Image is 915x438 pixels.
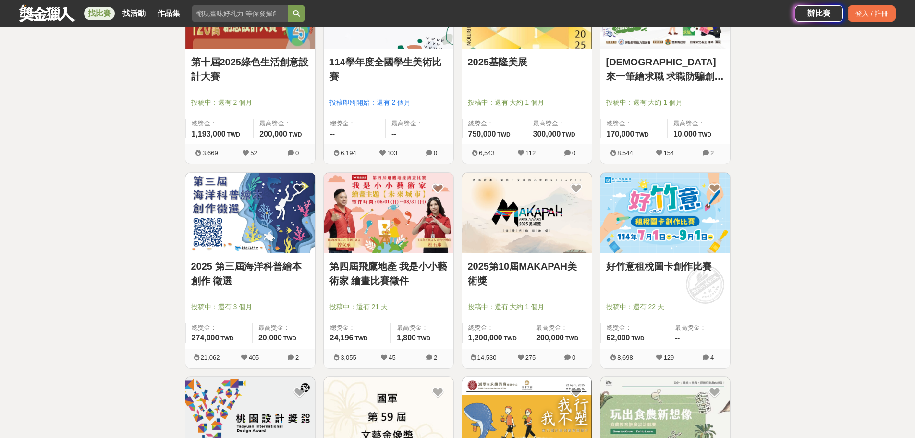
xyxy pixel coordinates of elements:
[631,335,644,342] span: TWD
[434,150,437,157] span: 0
[295,354,299,361] span: 2
[606,259,724,274] a: 好竹意租稅圖卡創作比賽
[664,150,674,157] span: 154
[606,302,724,312] span: 投稿中：還有 22 天
[295,150,299,157] span: 0
[84,7,115,20] a: 找比賽
[201,354,220,361] span: 21,062
[329,98,448,108] span: 投稿即將開始：還有 2 個月
[606,55,724,84] a: [DEMOGRAPHIC_DATA]來一筆繪求職 求職防騙創意漫畫競賽
[191,55,309,84] a: 第十屆2025綠色生活創意設計大賽
[468,98,586,108] span: 投稿中：還有 大約 1 個月
[192,119,248,128] span: 總獎金：
[192,5,288,22] input: 翻玩臺味好乳力 等你發揮創意！
[468,323,525,333] span: 總獎金：
[341,150,356,157] span: 6,194
[389,354,395,361] span: 45
[673,130,697,138] span: 10,000
[259,119,309,128] span: 最高獎金：
[848,5,896,22] div: 登入 / 註冊
[607,130,634,138] span: 170,000
[607,323,663,333] span: 總獎金：
[607,119,661,128] span: 總獎金：
[259,130,287,138] span: 200,000
[675,334,680,342] span: --
[675,323,724,333] span: 最高獎金：
[258,334,282,342] span: 20,000
[191,259,309,288] a: 2025 第三屆海洋科普繪本創作 徵選
[249,354,259,361] span: 405
[617,354,633,361] span: 8,698
[479,150,495,157] span: 6,543
[664,354,674,361] span: 129
[341,354,356,361] span: 3,055
[673,119,724,128] span: 最高獎金：
[562,131,575,138] span: TWD
[258,323,309,333] span: 最高獎金：
[600,173,730,253] img: Cover Image
[477,354,497,361] span: 14,530
[192,334,220,342] span: 274,000
[572,150,575,157] span: 0
[354,335,367,342] span: TWD
[468,302,586,312] span: 投稿中：還有 大約 1 個月
[329,302,448,312] span: 投稿中：還有 21 天
[391,130,397,138] span: --
[119,7,149,20] a: 找活動
[468,130,496,138] span: 750,000
[565,335,578,342] span: TWD
[227,131,240,138] span: TWD
[536,323,586,333] span: 最高獎金：
[330,323,385,333] span: 總獎金：
[391,119,448,128] span: 最高獎金：
[417,335,430,342] span: TWD
[192,130,226,138] span: 1,193,000
[533,119,586,128] span: 最高獎金：
[330,334,354,342] span: 24,196
[462,173,592,253] img: Cover Image
[525,150,536,157] span: 112
[185,173,315,253] img: Cover Image
[329,259,448,288] a: 第四屆飛鷹地產 我是小小藝術家 繪畫比賽徵件
[330,130,335,138] span: --
[283,335,296,342] span: TWD
[468,55,586,69] a: 2025基隆美展
[192,323,246,333] span: 總獎金：
[572,354,575,361] span: 0
[504,335,517,342] span: TWD
[468,334,502,342] span: 1,200,000
[202,150,218,157] span: 3,669
[607,334,630,342] span: 62,000
[191,98,309,108] span: 投稿中：還有 2 個月
[220,335,233,342] span: TWD
[710,354,714,361] span: 4
[387,150,398,157] span: 103
[153,7,184,20] a: 作品集
[795,5,843,22] a: 辦比賽
[710,150,714,157] span: 2
[617,150,633,157] span: 8,544
[533,130,561,138] span: 300,000
[289,131,302,138] span: TWD
[536,334,564,342] span: 200,000
[497,131,510,138] span: TWD
[330,119,380,128] span: 總獎金：
[324,173,453,253] img: Cover Image
[468,259,586,288] a: 2025第10屆MAKAPAH美術獎
[397,334,416,342] span: 1,800
[635,131,648,138] span: TWD
[434,354,437,361] span: 2
[606,98,724,108] span: 投稿中：還有 大約 1 個月
[191,302,309,312] span: 投稿中：還有 3 個月
[250,150,257,157] span: 52
[329,55,448,84] a: 114學年度全國學生美術比賽
[397,323,448,333] span: 最高獎金：
[525,354,536,361] span: 275
[468,119,521,128] span: 總獎金：
[698,131,711,138] span: TWD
